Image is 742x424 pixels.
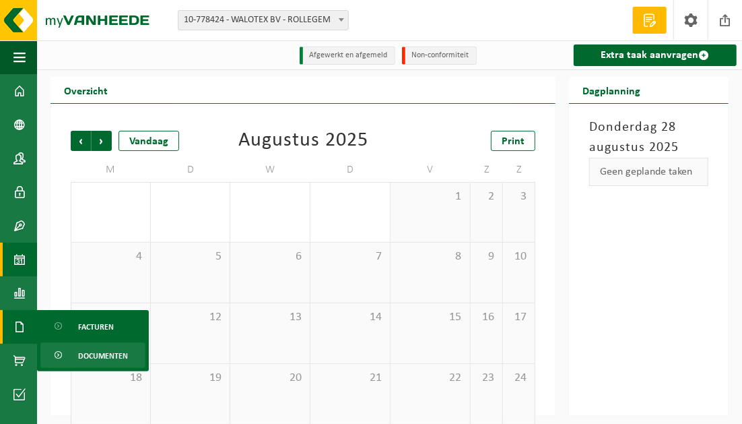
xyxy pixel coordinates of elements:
[71,131,91,151] span: Vorige
[391,158,471,182] td: V
[477,249,496,264] span: 9
[510,249,528,264] span: 10
[300,47,395,65] li: Afgewerkt en afgemeld
[78,371,143,386] span: 18
[477,371,496,386] span: 23
[477,310,496,325] span: 16
[502,136,525,147] span: Print
[589,117,708,158] h3: Donderdag 28 augustus 2025
[491,131,535,151] a: Print
[40,313,145,339] a: Facturen
[397,371,463,386] span: 22
[237,371,303,386] span: 20
[477,189,496,204] span: 2
[317,371,383,386] span: 21
[574,44,737,66] a: Extra taak aanvragen
[503,158,535,182] td: Z
[178,11,348,30] span: 10-778424 - WALOTEX BV - ROLLEGEM
[238,131,368,151] div: Augustus 2025
[310,158,391,182] td: D
[178,10,349,30] span: 10-778424 - WALOTEX BV - ROLLEGEM
[402,47,477,65] li: Non-conformiteit
[317,310,383,325] span: 14
[397,189,463,204] span: 1
[589,158,708,186] div: Geen geplande taken
[471,158,503,182] td: Z
[119,131,179,151] div: Vandaag
[158,249,224,264] span: 5
[78,314,114,340] span: Facturen
[569,77,654,103] h2: Dagplanning
[78,249,143,264] span: 4
[71,158,151,182] td: M
[92,131,112,151] span: Volgende
[397,249,463,264] span: 8
[510,310,528,325] span: 17
[237,310,303,325] span: 13
[237,249,303,264] span: 6
[151,158,231,182] td: D
[397,310,463,325] span: 15
[230,158,310,182] td: W
[317,249,383,264] span: 7
[40,342,145,368] a: Documenten
[510,371,528,386] span: 24
[50,77,121,103] h2: Overzicht
[510,189,528,204] span: 3
[158,371,224,386] span: 19
[158,310,224,325] span: 12
[78,343,128,369] span: Documenten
